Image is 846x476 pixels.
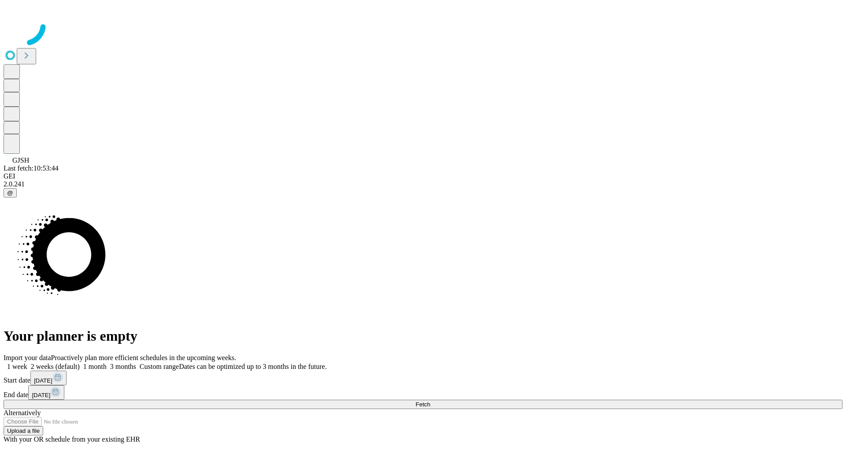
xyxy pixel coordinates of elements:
[30,371,67,385] button: [DATE]
[7,363,27,370] span: 1 week
[4,180,842,188] div: 2.0.241
[4,409,41,416] span: Alternatively
[4,354,51,361] span: Import your data
[51,354,236,361] span: Proactively plan more efficient schedules in the upcoming weeks.
[7,190,13,196] span: @
[4,188,17,197] button: @
[34,377,52,384] span: [DATE]
[32,392,50,398] span: [DATE]
[4,426,43,435] button: Upload a file
[140,363,179,370] span: Custom range
[416,401,430,408] span: Fetch
[4,371,842,385] div: Start date
[179,363,327,370] span: Dates can be optimized up to 3 months in the future.
[4,328,842,344] h1: Your planner is empty
[12,156,29,164] span: GJSH
[4,172,842,180] div: GEI
[28,385,64,400] button: [DATE]
[83,363,107,370] span: 1 month
[4,400,842,409] button: Fetch
[4,164,59,172] span: Last fetch: 10:53:44
[110,363,136,370] span: 3 months
[4,385,842,400] div: End date
[4,435,140,443] span: With your OR schedule from your existing EHR
[31,363,80,370] span: 2 weeks (default)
